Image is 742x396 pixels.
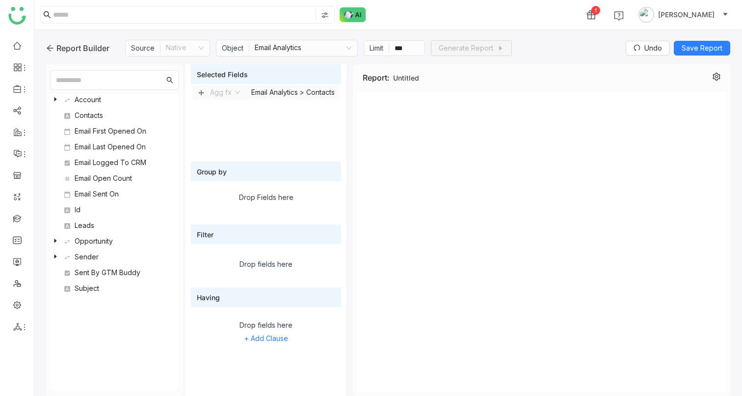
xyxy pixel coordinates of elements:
nz-tree-node-title: Email Logged To CRM [58,157,174,169]
div: Email Logged To CRM [62,157,166,169]
div: Selected Fields [191,64,342,84]
nz-tree-node-title: Account [58,94,174,106]
span: [PERSON_NAME] [658,9,715,20]
div: Drop fields here [193,320,340,331]
label: Untitled [393,74,419,82]
span: Undo [644,43,662,54]
button: Generate Report [431,40,512,56]
button: [PERSON_NAME] [636,7,730,23]
nz-tree-node-title: Email Sent On [58,188,174,200]
nz-tree-node-title: Email Last Opened On [58,141,174,153]
img: avatar [638,7,654,23]
div: Report Builder [46,42,109,54]
nz-tree-node-title: Contacts [58,110,174,121]
img: help.svg [614,11,624,21]
button: Undo [626,41,670,56]
div: Having [191,287,342,307]
div: Group by [191,162,342,181]
div: Limit [370,43,389,54]
div: Drop Fields here [239,193,293,201]
div: Email Last Opened On [62,141,166,153]
div: Id [62,204,166,216]
div: Drop fields here [195,260,338,268]
div: Account [62,94,166,106]
nz-select-item: Native [166,40,204,56]
nz-tree-node-title: Sent By GTM Buddy [58,267,174,279]
nz-tree-node-title: Email First Opened On [58,125,174,137]
nz-select-item: Email Analytics [255,40,352,56]
div: Opportunity [62,235,166,247]
div: Filter [191,225,342,244]
div: Email Sent On [62,188,166,200]
div: 1 [591,6,600,15]
div: Sent By GTM Buddy [62,267,166,279]
span: Save Report [682,43,722,54]
button: Save Report [674,41,730,56]
div: Subject [62,283,166,294]
nz-tree-node-title: Id [58,204,174,216]
nz-tree-node-title: Sender [58,251,174,263]
span: + Add Clause [244,331,288,346]
div: Email First Opened On [62,125,166,137]
div: Sender [62,251,166,263]
img: search-type.svg [321,11,329,19]
span: Report: [363,73,389,83]
div: Source [131,43,160,54]
img: logo [8,7,26,25]
div: Contacts [62,110,166,121]
nz-tree-node-title: Subject [58,283,174,294]
div: Leads [62,220,166,231]
nz-tree-node-title: Opportunity [58,235,174,247]
img: ask-buddy-normal.svg [340,7,366,22]
div: Email Analytics > Contacts [246,85,336,100]
nz-tree-node-title: Leads [58,220,174,231]
div: Email Open Count [62,172,166,184]
nz-tree-node-title: Email Open Count [58,172,174,184]
div: Object [222,43,249,54]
